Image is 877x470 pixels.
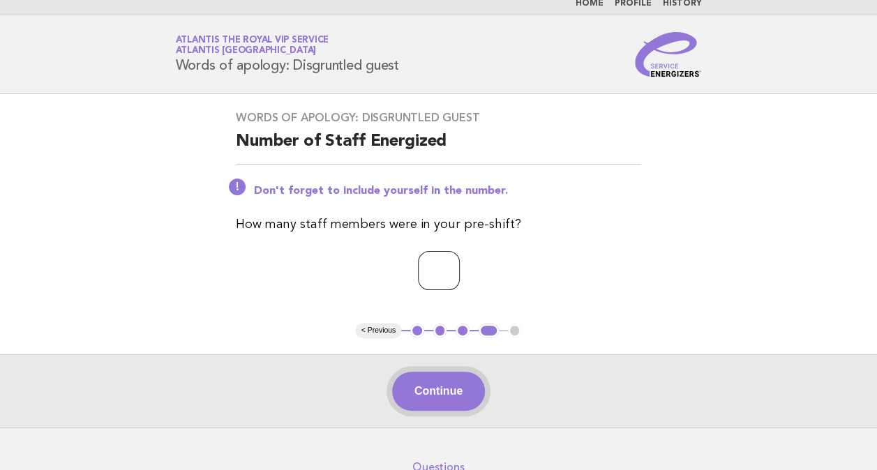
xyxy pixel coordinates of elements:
[176,36,399,73] h1: Words of apology: Disgruntled guest
[635,32,702,77] img: Service Energizers
[479,324,499,338] button: 4
[176,36,329,55] a: Atlantis the Royal VIP ServiceAtlantis [GEOGRAPHIC_DATA]
[236,111,641,125] h3: Words of apology: Disgruntled guest
[433,324,447,338] button: 2
[392,372,485,411] button: Continue
[236,130,641,165] h2: Number of Staff Energized
[410,324,424,338] button: 1
[356,324,401,338] button: < Previous
[236,215,641,234] p: How many staff members were in your pre-shift?
[176,47,317,56] span: Atlantis [GEOGRAPHIC_DATA]
[254,184,641,198] p: Don't forget to include yourself in the number.
[456,324,470,338] button: 3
